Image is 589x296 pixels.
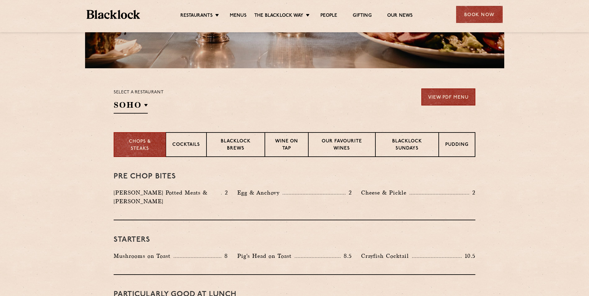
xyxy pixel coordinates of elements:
h3: Pre Chop Bites [114,173,475,181]
p: Egg & Anchovy [237,188,283,197]
a: Menus [230,13,247,20]
p: 2 [469,189,475,197]
p: Cheese & Pickle [361,188,410,197]
p: [PERSON_NAME] Potted Meats & [PERSON_NAME] [114,188,221,206]
p: Wine on Tap [271,138,302,153]
p: Pudding [445,141,469,149]
p: Our favourite wines [315,138,369,153]
p: Pig's Head on Toast [237,252,295,260]
a: People [320,13,337,20]
div: Book Now [456,6,503,23]
p: Select a restaurant [114,88,164,96]
p: Blacklock Sundays [382,138,432,153]
p: 8.5 [341,252,352,260]
a: View PDF Menu [421,88,475,105]
h3: Starters [114,236,475,244]
p: Crayfish Cocktail [361,252,412,260]
h2: SOHO [114,100,148,114]
p: Cocktails [172,141,200,149]
img: BL_Textured_Logo-footer-cropped.svg [87,10,140,19]
a: The Blacklock Way [254,13,303,20]
a: Gifting [353,13,371,20]
p: 2 [222,189,228,197]
p: 10.5 [462,252,475,260]
p: Chops & Steaks [120,138,159,152]
a: Restaurants [180,13,213,20]
p: Blacklock Brews [213,138,258,153]
a: Our News [387,13,413,20]
p: 8 [221,252,228,260]
p: Mushrooms on Toast [114,252,174,260]
p: 2 [346,189,352,197]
